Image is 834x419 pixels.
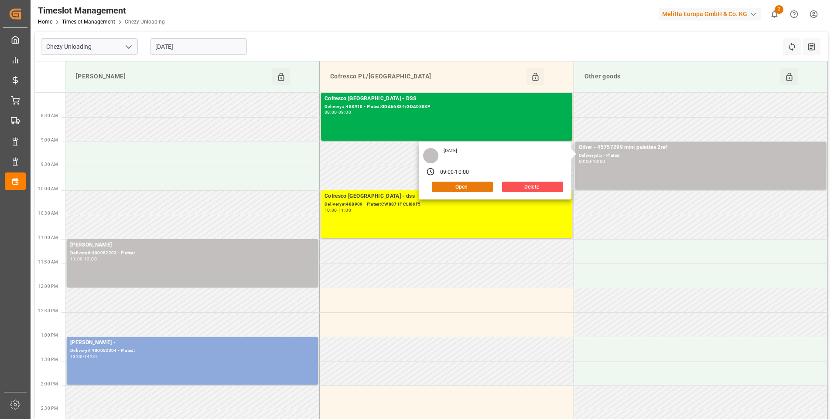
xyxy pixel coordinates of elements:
[38,260,58,264] span: 11:30 AM
[441,148,461,154] div: [DATE]
[325,208,337,212] div: 10:00
[41,113,58,118] span: 8:30 AM
[579,143,823,152] div: Other - 45757299 mini palettes 2ref
[38,186,58,191] span: 10:00 AM
[41,38,138,55] input: Type to search/select
[659,8,761,20] div: Melitta Europa GmbH & Co. KG
[38,284,58,289] span: 12:00 PM
[327,68,526,85] div: Cofresco PL/[GEOGRAPHIC_DATA]
[432,182,493,192] button: Open
[579,152,823,159] div: Delivery#:x - Plate#:
[579,159,591,163] div: 09:00
[593,159,605,163] div: 10:00
[84,257,97,261] div: 12:00
[455,169,469,176] div: 10:00
[325,103,569,111] div: Delivery#:488910 - Plate#:GDA66884/GDA0808P
[502,182,563,192] button: Delete
[38,235,58,240] span: 11:00 AM
[659,6,765,22] button: Melitta Europa GmbH & Co. KG
[150,38,247,55] input: DD-MM-YYYY
[325,192,569,201] div: Cofresco [GEOGRAPHIC_DATA] - dss
[41,357,58,362] span: 1:30 PM
[775,5,783,14] span: 2
[765,4,784,24] button: show 2 new notifications
[38,308,58,313] span: 12:30 PM
[454,169,455,176] div: -
[338,110,351,114] div: 09:00
[38,211,58,216] span: 10:30 AM
[440,169,454,176] div: 09:00
[70,338,314,347] div: [PERSON_NAME] -
[38,19,52,25] a: Home
[72,68,272,85] div: [PERSON_NAME]
[70,355,83,358] div: 13:00
[70,347,314,355] div: Delivery#:400052204 - Plate#:
[122,40,135,54] button: open menu
[325,95,569,103] div: Cofresco [GEOGRAPHIC_DATA] - DSS
[70,250,314,257] div: Delivery#:400052203 - Plate#:
[591,159,592,163] div: -
[41,406,58,411] span: 2:30 PM
[337,110,338,114] div: -
[83,257,84,261] div: -
[337,208,338,212] div: -
[338,208,351,212] div: 11:00
[41,138,58,142] span: 9:00 AM
[325,110,337,114] div: 08:00
[41,162,58,167] span: 9:30 AM
[41,382,58,386] span: 2:00 PM
[84,355,97,358] div: 14:00
[784,4,804,24] button: Help Center
[581,68,781,85] div: Other goods
[70,241,314,250] div: [PERSON_NAME] -
[325,201,569,208] div: Delivery#:488909 - Plate#:CW8871F CLI86F5
[62,19,115,25] a: Timeslot Management
[83,355,84,358] div: -
[38,4,165,17] div: Timeslot Management
[41,333,58,338] span: 1:00 PM
[70,257,83,261] div: 11:00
